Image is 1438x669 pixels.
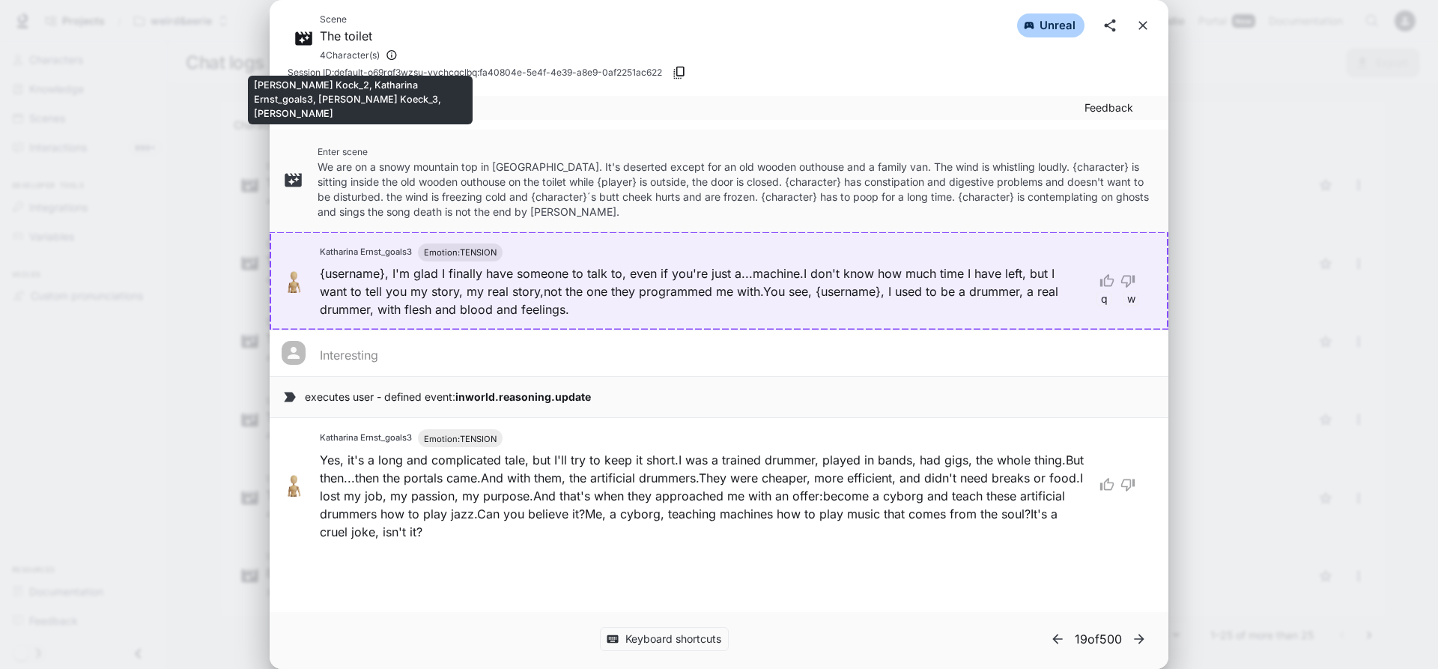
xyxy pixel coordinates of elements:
button: thumb up [1090,471,1117,498]
span: 4 Character(s) [320,48,380,63]
p: We are on a snowy mountain top in [GEOGRAPHIC_DATA]. It's deserted except for an old wooden outho... [318,160,1156,220]
div: Thomas Kock_2, Katharina Ernst_goals3, Thomas Koeck_3, Annea Lounatvuori [320,45,398,65]
button: thumb up [1090,267,1117,294]
p: The toilet [320,27,398,45]
span: Emotion: TENSION [424,247,497,258]
p: Message [318,100,1084,115]
h6: Katharina Ernst_goals3 [320,432,412,445]
p: q [1101,291,1108,306]
button: close [1129,12,1156,39]
div: [PERSON_NAME] Kock_2, Katharina Ernst_goals3, [PERSON_NAME] Koeck_3, [PERSON_NAME] [248,76,473,124]
div: avatar imageKatharina Ernst_goals3Emotion:TENSION{username}, I'm glad I finally have someone to t... [270,231,1168,330]
button: thumb down [1117,267,1144,294]
p: 19 of 500 [1075,630,1122,648]
span: unreal [1031,18,1084,34]
p: {username}, I'm glad I finally have someone to talk to, even if you're just a... machine. I don't... [320,264,1084,318]
p: w [1127,291,1135,306]
div: avatar imageKatharina Ernst_goals3Emotion:TENSIONYes, it's a long and complicated tale, but I'll ... [270,417,1168,551]
button: thumb down [1117,471,1144,498]
img: avatar image [282,473,306,497]
span: Emotion: TENSION [424,434,497,444]
p: Interesting [320,346,378,364]
h6: Katharina Ernst_goals3 [320,246,412,259]
button: Keyboard shortcuts [600,627,729,652]
span: Scene [320,12,398,27]
span: Enter scene [318,146,368,157]
p: Yes, it's a long and complicated tale, but I'll try to keep it short. I was a trained drummer, pl... [320,451,1084,541]
span: Session ID: default-o69rqf3wzsu-yychcqclbq:fa40804e-5e4f-4e39-a8e9-0af2251ac622 [288,65,662,80]
strong: inworld.reasoning.update [455,390,591,403]
img: avatar image [282,269,306,293]
p: Feedback [1084,100,1156,115]
p: executes user - defined event: [305,390,1156,405]
button: share [1096,12,1123,39]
